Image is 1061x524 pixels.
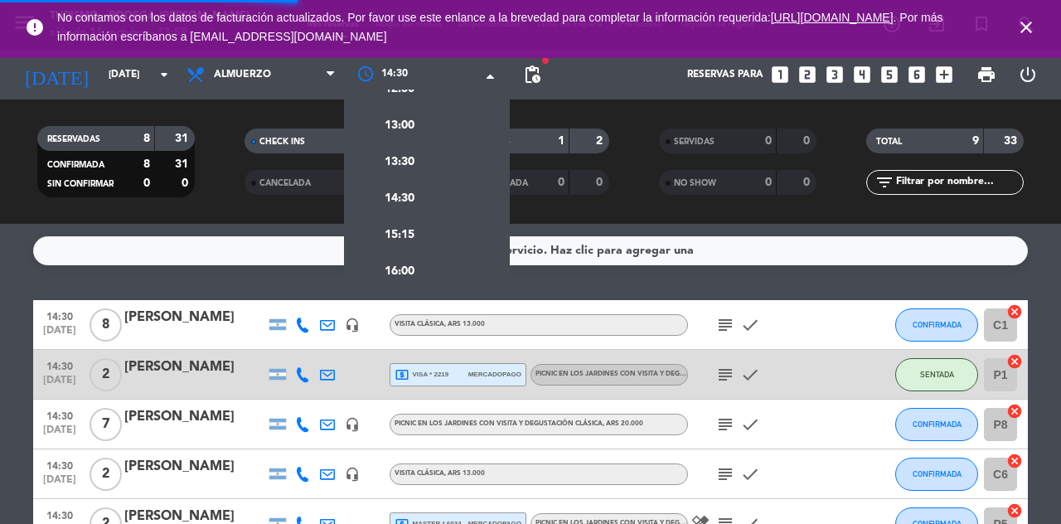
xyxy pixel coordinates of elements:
div: LOG OUT [1007,50,1049,99]
i: filter_list [874,172,894,192]
span: TOTAL [876,138,902,146]
span: 7 [90,408,122,441]
strong: 8 [143,133,150,144]
i: add_box [933,64,955,85]
i: error [25,17,45,37]
span: Reservas para [687,69,763,80]
strong: 2 [596,135,606,147]
i: check [740,315,760,335]
i: cancel [1006,502,1023,519]
strong: 31 [175,133,191,144]
strong: 0 [558,177,564,188]
span: CANCELADA [259,179,311,187]
span: print [976,65,996,85]
span: 16:00 [385,262,414,281]
i: local_atm [395,367,409,382]
strong: 0 [182,177,191,189]
i: cancel [1006,403,1023,420]
strong: 31 [175,158,191,170]
span: fiber_manual_record [540,56,550,65]
i: looks_6 [906,64,928,85]
span: pending_actions [522,65,542,85]
strong: 0 [143,177,150,189]
span: CONFIRMADA [913,469,962,478]
span: [DATE] [39,325,80,344]
i: subject [715,315,735,335]
span: 14:30 [39,356,80,375]
span: visa * 2219 [395,367,448,382]
span: VISITA CLÁSICA [395,470,485,477]
span: , ARS 13.000 [444,470,485,477]
span: 2 [90,358,122,391]
span: 13:30 [385,153,414,172]
span: CONFIRMADA [47,161,104,169]
i: [DATE] [12,56,100,93]
i: check [740,464,760,484]
i: arrow_drop_down [154,65,174,85]
span: 14:30 [39,455,80,474]
i: check [740,415,760,434]
strong: 0 [803,135,813,147]
span: [DATE] [39,375,80,394]
span: 14:30 [39,505,80,524]
i: close [1016,17,1036,37]
i: headset_mic [345,417,360,432]
button: CONFIRMADA [895,408,978,441]
span: No contamos con los datos de facturación actualizados. Por favor use este enlance a la brevedad p... [57,11,942,43]
span: RESERVADAS [47,135,100,143]
i: looks_two [797,64,818,85]
span: CONFIRMADA [913,320,962,329]
i: looks_3 [824,64,845,85]
span: 12:30 [385,80,414,99]
div: No hay notas para este servicio. Haz clic para agregar una [368,241,694,260]
span: CHECK INS [259,138,305,146]
i: check [740,365,760,385]
strong: 1 [558,135,564,147]
strong: 0 [803,177,813,188]
span: SENTADA [920,370,954,379]
button: CONFIRMADA [895,458,978,491]
strong: 0 [765,135,772,147]
i: subject [715,365,735,385]
input: Filtrar por nombre... [894,173,1023,192]
div: [PERSON_NAME] [124,406,265,428]
i: subject [715,464,735,484]
span: mercadopago [468,369,521,380]
span: 14:30 [39,306,80,325]
span: 13:00 [385,116,414,135]
strong: 8 [143,158,150,170]
i: looks_5 [879,64,900,85]
a: . Por más información escríbanos a [EMAIL_ADDRESS][DOMAIN_NAME] [57,11,942,43]
span: 14:30 [385,189,414,208]
strong: 0 [765,177,772,188]
i: cancel [1006,353,1023,370]
i: cancel [1006,453,1023,469]
i: power_settings_new [1018,65,1038,85]
span: 14:30 [381,66,408,83]
div: [PERSON_NAME] [124,456,265,478]
span: SERVIDAS [674,138,715,146]
span: [DATE] [39,425,80,444]
span: 15:15 [385,226,414,245]
span: NO SHOW [674,179,716,187]
i: cancel [1006,303,1023,320]
button: SENTADA [895,358,978,391]
i: headset_mic [345,467,360,482]
span: PICNIC EN LOS JARDINES CON VISITA Y DEGUSTACIÓN CLÁSICA [535,371,744,377]
button: CONFIRMADA [895,308,978,342]
span: , ARS 13.000 [444,321,485,327]
span: PICNIC EN LOS JARDINES CON VISITA Y DEGUSTACIÓN CLÁSICA [395,420,643,427]
span: VISITA CLÁSICA [395,321,485,327]
i: headset_mic [345,318,360,332]
span: 14:30 [39,405,80,425]
span: [DATE] [39,474,80,493]
strong: 33 [1004,135,1020,147]
span: , ARS 20.000 [603,420,643,427]
span: 8 [90,308,122,342]
span: CONFIRMADA [913,420,962,429]
i: looks_one [769,64,791,85]
a: [URL][DOMAIN_NAME] [771,11,894,24]
span: 2 [90,458,122,491]
span: Almuerzo [214,69,271,80]
strong: 9 [972,135,979,147]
